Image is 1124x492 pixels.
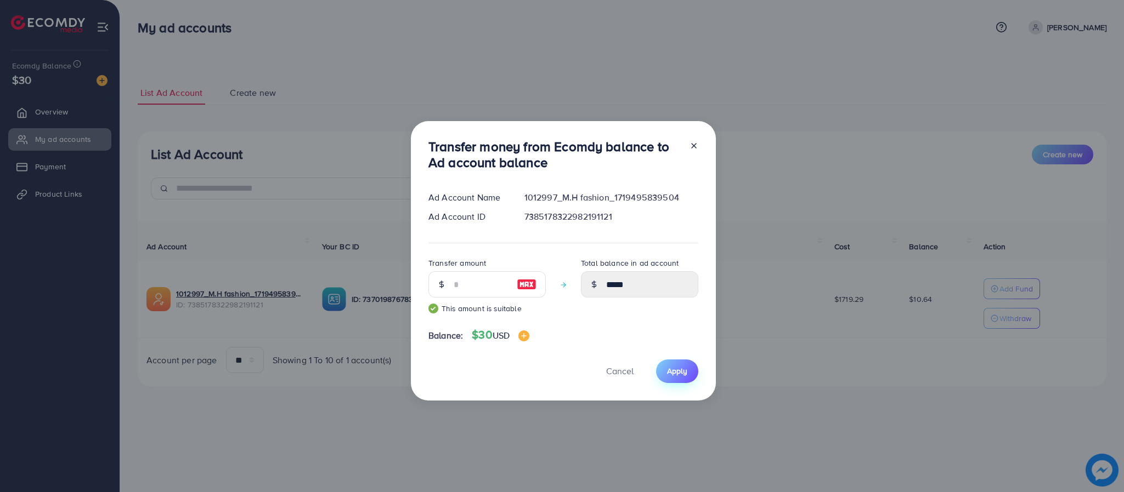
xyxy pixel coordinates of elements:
span: Balance: [428,329,463,342]
div: Ad Account Name [420,191,516,204]
img: image [517,278,536,291]
span: USD [493,329,510,341]
div: Ad Account ID [420,210,516,223]
button: Apply [656,359,698,383]
button: Cancel [592,359,647,383]
span: Cancel [606,365,634,377]
div: 7385178322982191121 [516,210,707,223]
h4: $30 [472,328,529,342]
label: Total balance in ad account [581,258,679,268]
div: 1012997_M.H fashion_1719495839504 [516,191,707,204]
img: image [518,330,529,341]
h3: Transfer money from Ecomdy balance to Ad account balance [428,139,681,170]
label: Transfer amount [428,258,486,268]
span: Apply [667,365,687,376]
small: This amount is suitable [428,303,546,314]
img: guide [428,304,438,313]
